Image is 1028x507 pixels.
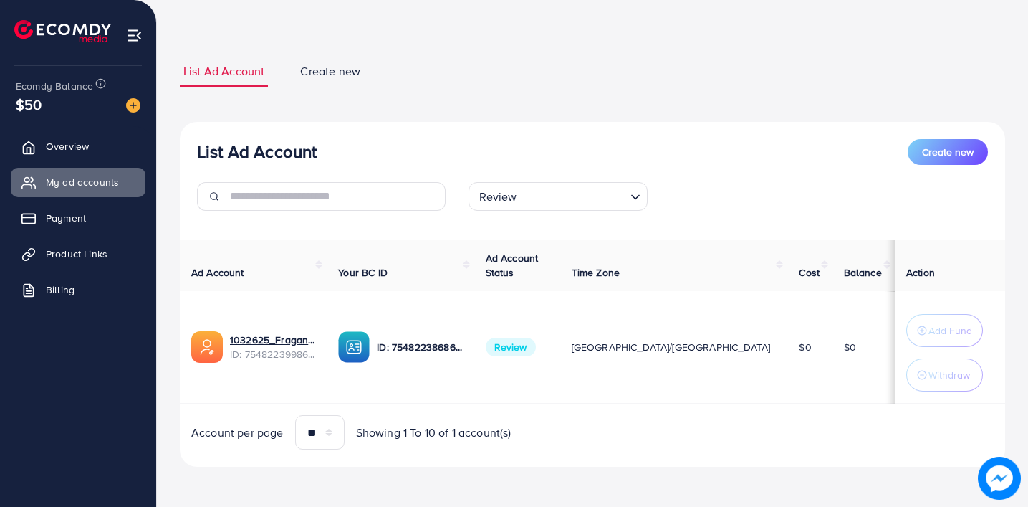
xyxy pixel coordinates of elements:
[922,145,974,159] span: Create new
[928,366,970,384] p: Withdraw
[978,457,1021,500] img: image
[377,338,462,356] p: ID: 7548223868658778113
[476,186,520,207] span: Review
[11,240,145,268] a: Product Links
[338,331,370,363] img: ic-ba-acc.ded83a64.svg
[928,322,972,339] p: Add Fund
[908,139,988,165] button: Create new
[46,283,75,297] span: Billing
[16,94,42,115] span: $50
[844,340,856,354] span: $0
[191,265,244,280] span: Ad Account
[906,359,983,392] button: Withdraw
[230,333,315,362] div: <span class='underline'>1032625_Fraganics 1_1757457873291</span></br>7548223998636015633
[11,204,145,232] a: Payment
[191,425,284,441] span: Account per page
[183,63,264,80] span: List Ad Account
[46,211,86,225] span: Payment
[338,265,388,280] span: Your BC ID
[486,338,536,356] span: Review
[522,184,625,207] input: Search for option
[906,265,935,280] span: Action
[46,247,107,261] span: Product Links
[11,132,145,161] a: Overview
[197,141,317,162] h3: List Ad Account
[11,275,145,304] a: Billing
[906,314,983,347] button: Add Fund
[572,340,771,354] span: [GEOGRAPHIC_DATA]/[GEOGRAPHIC_DATA]
[230,333,315,347] a: 1032625_Fraganics 1_1757457873291
[126,98,140,113] img: image
[126,27,143,44] img: menu
[300,63,360,80] span: Create new
[486,251,539,280] span: Ad Account Status
[46,175,119,189] span: My ad accounts
[191,331,223,363] img: ic-ads-acc.e4c84228.svg
[799,340,811,354] span: $0
[572,265,620,280] span: Time Zone
[16,79,93,93] span: Ecomdy Balance
[469,182,648,211] div: Search for option
[356,425,511,441] span: Showing 1 To 10 of 1 account(s)
[46,139,89,153] span: Overview
[14,20,111,42] img: logo
[11,168,145,196] a: My ad accounts
[844,265,882,280] span: Balance
[230,347,315,361] span: ID: 7548223998636015633
[799,265,820,280] span: Cost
